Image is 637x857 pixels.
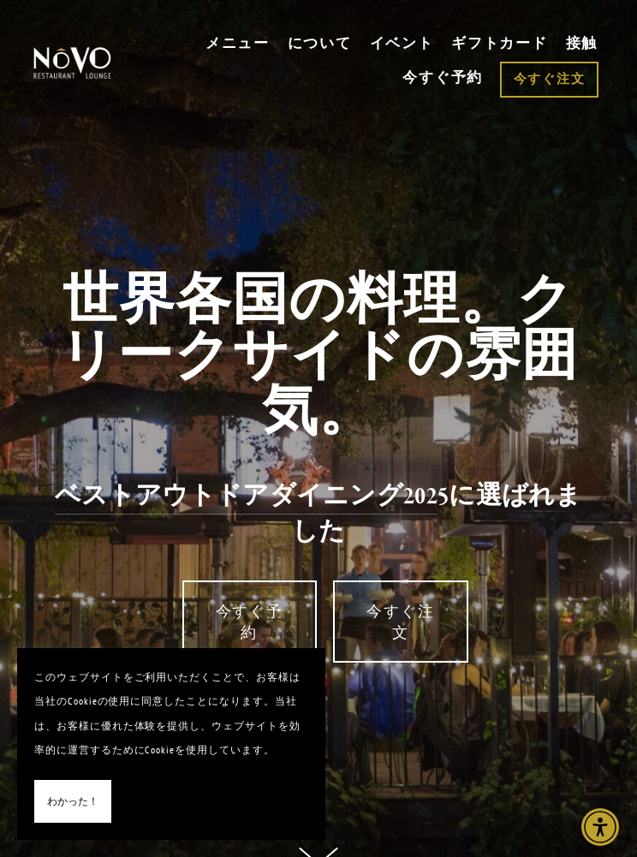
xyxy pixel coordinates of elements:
[34,670,301,757] font: このウェブサイトをご利用いただくことで、お客様は当社のCookieの使用に同意したことになります。当社は、お客様に優れた体験を提供し、ウェブサイトを効率的に運営するためにCookieを使用しています。
[59,271,578,447] font: 世界各国の料理。クリークサイドの雰囲気。
[402,63,483,96] a: 今すぐ予約
[17,648,325,841] section: クッキーバナー
[566,29,598,62] a: 接触
[292,482,582,548] font: 5に選ばれました
[333,580,468,663] a: 今すぐ注文
[500,62,599,98] a: 今すぐ注文
[366,600,434,643] font: 今すぐ注文
[402,70,483,87] font: 今すぐ予約
[370,36,434,53] a: イベント
[288,36,352,53] a: について
[514,72,586,87] font: 今すぐ注文
[55,482,438,512] font: ベストアウトドアダイニング202
[216,600,283,643] font: 今すぐ予約
[451,29,547,62] a: ギフトカード
[34,780,111,824] button: わかった！
[581,808,619,846] div: アクセシビリティメニュー
[566,36,598,53] font: 接触
[451,36,547,53] font: ギフトカード
[205,36,270,53] a: メニュー
[55,482,438,515] a: ベストアウトドアダイニング202
[47,795,98,807] font: わかった！
[31,46,114,80] img: ノボ レストラン＆ラウンジ
[182,580,318,663] a: 今すぐ予約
